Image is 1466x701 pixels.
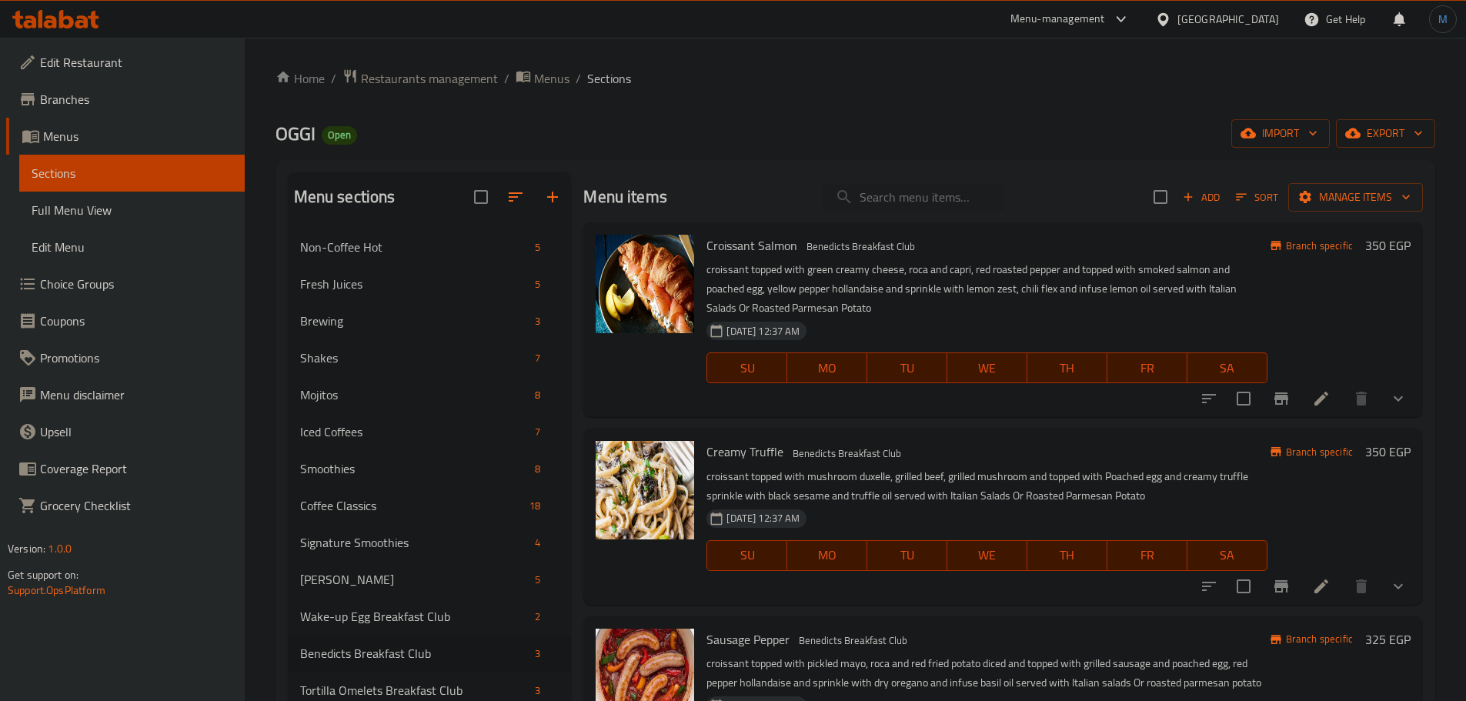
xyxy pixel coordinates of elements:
span: Select section [1144,181,1177,213]
div: Signature Smoothies [300,533,529,552]
span: [PERSON_NAME] [300,570,529,589]
div: Signature Smoothies4 [288,524,572,561]
span: Iced Coffees [300,422,529,441]
div: Boba Drinks [300,570,529,589]
span: TU [873,544,941,566]
a: Menus [6,118,245,155]
div: Brewing [300,312,529,330]
span: 2 [529,609,546,624]
button: FR [1107,352,1187,383]
div: Brewing3 [288,302,572,339]
span: Branch specific [1280,239,1359,253]
h2: Menu items [583,185,667,209]
div: Shakes7 [288,339,572,376]
a: Sections [19,155,245,192]
span: Smoothies [300,459,529,478]
button: TH [1027,540,1107,571]
span: export [1348,124,1423,143]
span: SA [1194,544,1261,566]
span: Get support on: [8,565,78,585]
a: Menu disclaimer [6,376,245,413]
span: Add item [1177,185,1226,209]
button: TH [1027,352,1107,383]
span: [DATE] 12:37 AM [720,324,806,339]
span: MO [793,357,861,379]
div: items [529,349,546,367]
button: sort-choices [1190,568,1227,605]
span: 1.0.0 [48,539,72,559]
button: SA [1187,352,1267,383]
li: / [576,69,581,88]
span: Coupons [40,312,232,330]
button: Add section [534,179,571,215]
span: SU [713,544,781,566]
div: Mojitos8 [288,376,572,413]
span: Select all sections [465,181,497,213]
span: 4 [529,536,546,550]
span: WE [953,357,1021,379]
span: M [1438,11,1448,28]
a: Promotions [6,339,245,376]
div: items [529,533,546,552]
span: Creamy Truffle [706,440,783,463]
li: / [504,69,509,88]
div: Fresh Juices [300,275,529,293]
span: Mojitos [300,386,529,404]
div: Menu-management [1010,10,1105,28]
span: Non-Coffee Hot [300,238,529,256]
div: items [523,496,546,515]
span: Promotions [40,349,232,367]
div: Iced Coffees7 [288,413,572,450]
div: Open [322,126,357,145]
a: Edit Restaurant [6,44,245,81]
button: delete [1343,380,1380,417]
button: sort-choices [1190,380,1227,417]
a: Home [276,69,325,88]
span: Upsell [40,422,232,441]
span: Sausage Pepper [706,628,790,651]
span: WE [953,544,1021,566]
span: Wake-up Egg Breakfast Club [300,607,529,626]
span: Open [322,129,357,142]
div: items [529,312,546,330]
span: Sort [1236,189,1278,206]
div: [GEOGRAPHIC_DATA] [1177,11,1279,28]
span: Edit Menu [32,238,232,256]
span: Branch specific [1280,445,1359,459]
div: items [529,275,546,293]
span: Menu disclaimer [40,386,232,404]
span: 3 [529,646,546,661]
div: items [529,570,546,589]
div: Wake-up Egg Breakfast Club2 [288,598,572,635]
span: Sort sections [497,179,534,215]
div: [PERSON_NAME]5 [288,561,572,598]
a: Edit Menu [19,229,245,265]
a: Menus [516,68,569,88]
div: Benedicts Breakfast Club [793,632,913,650]
div: items [529,386,546,404]
a: Grocery Checklist [6,487,245,524]
span: Select to update [1227,382,1260,415]
button: TU [867,352,947,383]
span: Benedicts Breakfast Club [800,238,921,255]
a: Choice Groups [6,265,245,302]
a: Edit menu item [1312,577,1331,596]
input: search [823,184,1004,211]
span: Branches [40,90,232,108]
span: 5 [529,277,546,292]
span: Tortilla Omelets Breakfast Club [300,681,529,699]
button: Branch-specific-item [1263,380,1300,417]
span: Restaurants management [361,69,498,88]
p: croissant topped with mushroom duxelle, grilled beef, grilled mushroom and topped with Poached eg... [706,467,1267,506]
button: MO [787,352,867,383]
span: OGGI [276,116,316,151]
span: 8 [529,388,546,402]
span: SA [1194,357,1261,379]
span: Benedicts Breakfast Club [786,445,907,462]
span: Coffee Classics [300,496,524,515]
div: items [529,422,546,441]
